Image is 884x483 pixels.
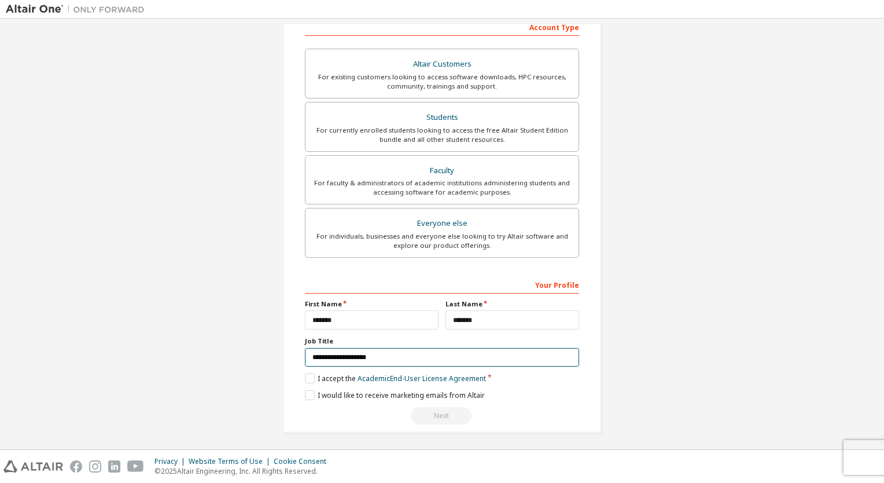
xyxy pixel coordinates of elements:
div: Altair Customers [312,56,572,72]
label: I accept the [305,374,486,383]
img: facebook.svg [70,460,82,473]
div: For currently enrolled students looking to access the free Altair Student Edition bundle and all ... [312,126,572,144]
div: Privacy [154,457,189,466]
div: Students [312,109,572,126]
div: Account Type [305,17,579,36]
div: Website Terms of Use [189,457,274,466]
div: For existing customers looking to access software downloads, HPC resources, community, trainings ... [312,72,572,91]
p: © 2025 Altair Engineering, Inc. All Rights Reserved. [154,466,333,476]
div: For individuals, businesses and everyone else looking to try Altair software and explore our prod... [312,232,572,250]
img: youtube.svg [127,460,144,473]
a: Academic End-User License Agreement [358,374,486,383]
div: Cookie Consent [274,457,333,466]
img: altair_logo.svg [3,460,63,473]
img: instagram.svg [89,460,101,473]
div: Everyone else [312,215,572,232]
div: Faculty [312,163,572,179]
label: Job Title [305,336,579,346]
img: linkedin.svg [108,460,120,473]
img: Altair One [6,3,150,15]
div: For faculty & administrators of academic institutions administering students and accessing softwa... [312,178,572,197]
label: I would like to receive marketing emails from Altair [305,390,485,400]
label: First Name [305,299,439,309]
div: Your Profile [305,275,579,294]
label: Last Name [445,299,579,309]
div: Read and acccept EULA to continue [305,407,579,425]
